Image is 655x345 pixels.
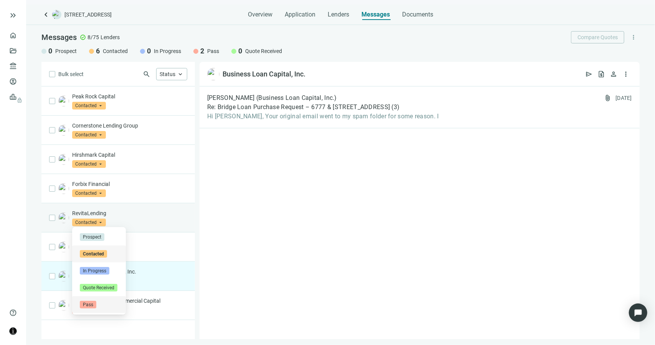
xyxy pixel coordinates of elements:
[391,103,399,111] span: ( 3 )
[328,11,349,18] span: Lenders
[41,33,77,42] span: Messages
[80,233,104,241] span: Prospect
[597,70,605,78] span: request_quote
[72,151,187,159] p: Hirshmark Capital
[87,33,99,41] span: 8/75
[72,102,106,109] span: Contacted
[58,183,69,194] img: 9c74dd18-5a3a-48e1-bbf5-cac8b8b48b2c
[48,46,52,56] span: 0
[160,71,175,77] span: Status
[72,131,106,139] span: Contacted
[285,11,315,18] span: Application
[64,11,112,18] span: [STREET_ADDRESS]
[58,125,69,136] img: f3f17009-5499-4fdb-ae24-b4f85919d8eb
[72,219,106,226] span: Contacted
[55,47,77,55] span: Prospect
[58,70,84,78] span: Bulk select
[207,68,219,80] img: 41617ef4-b680-4ced-9fac-ff1adc5dfa1e
[200,46,204,56] span: 2
[58,271,69,282] img: 41617ef4-b680-4ced-9fac-ff1adc5dfa1e
[80,284,117,292] span: Quote Received
[10,328,16,335] img: avatar
[616,94,632,102] div: [DATE]
[207,47,219,55] span: Pass
[207,113,439,120] span: Hi [PERSON_NAME], Your original email went to my spam folder for some reason. I
[630,34,637,41] span: more_vert
[72,209,187,217] p: RevitaLending
[207,94,337,102] span: [PERSON_NAME] (Business Loan Capital, Inc.)
[245,47,282,55] span: Quote Received
[610,70,617,78] span: person
[9,309,17,317] span: help
[80,250,107,258] span: Contacted
[52,10,61,19] img: deal-logo
[620,68,632,80] button: more_vert
[72,122,187,129] p: Cornerstone Lending Group
[58,300,69,311] img: 38e78896-1ed2-4583-a6ad-36e69c7ca9c2
[80,34,86,40] span: check_circle
[80,301,96,309] span: Pass
[58,96,69,106] img: 173269ca-aa5b-4820-8a58-4167664feebd
[629,304,647,322] div: Open Intercom Messenger
[177,71,184,78] span: keyboard_arrow_up
[8,11,18,20] button: keyboard_double_arrow_right
[103,47,128,55] span: Contacted
[58,242,69,252] img: 602d73df-3d56-49fd-a18a-1a84161818e8
[72,180,187,188] p: Forbix Financial
[207,103,390,111] span: Re: Bridge Loan Purchase Request – 6777 & [STREET_ADDRESS]
[627,31,640,43] button: more_vert
[147,46,151,56] span: 0
[72,160,106,168] span: Contacted
[604,94,612,102] span: attach_file
[595,68,607,80] button: request_quote
[72,239,187,246] p: Vertix Group
[101,33,120,41] span: Lenders
[72,189,106,197] span: Contacted
[361,11,390,18] span: Messages
[622,70,630,78] span: more_vert
[223,70,305,79] div: Business Loan Capital, Inc.
[607,68,620,80] button: person
[80,267,109,275] span: In Progress
[143,70,150,78] span: search
[72,297,187,305] p: Security National Commercial Capital
[248,11,272,18] span: Overview
[58,154,69,165] img: f7376bd6-e60a-4bd7-9600-3b7602b9394d
[571,31,624,43] button: Compare Quotes
[72,93,187,100] p: Peak Rock Capital
[238,46,242,56] span: 0
[58,212,69,223] img: 330d7391-f7c9-4858-b12d-0f417d786ef9
[41,10,51,19] a: keyboard_arrow_left
[154,47,181,55] span: In Progress
[585,70,593,78] span: send
[72,268,187,275] p: Business Loan Capital, Inc.
[583,68,595,80] button: send
[96,46,100,56] span: 6
[402,11,433,18] span: Documents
